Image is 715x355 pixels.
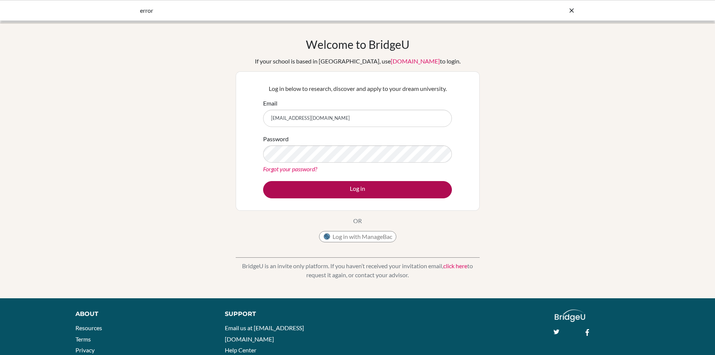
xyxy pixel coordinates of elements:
a: Privacy [75,346,95,353]
p: Log in below to research, discover and apply to your dream university. [263,84,452,93]
a: Forgot your password? [263,165,317,172]
p: BridgeU is an invite only platform. If you haven’t received your invitation email, to request it ... [236,261,480,279]
button: Log in [263,181,452,198]
a: Resources [75,324,102,331]
h1: Welcome to BridgeU [306,38,409,51]
label: Password [263,134,289,144]
a: Help Center [225,346,256,353]
a: [DOMAIN_NAME] [391,57,440,65]
div: About [75,310,208,319]
a: click here [443,262,467,269]
a: Email us at [EMAIL_ADDRESS][DOMAIN_NAME] [225,324,304,343]
button: Log in with ManageBac [319,231,396,242]
div: Support [225,310,349,319]
div: If your school is based in [GEOGRAPHIC_DATA], use to login. [255,57,461,66]
img: logo_white@2x-f4f0deed5e89b7ecb1c2cc34c3e3d731f90f0f143d5ea2071677605dd97b5244.png [555,310,585,322]
div: error [140,6,463,15]
label: Email [263,99,277,108]
p: OR [353,216,362,225]
a: Terms [75,335,91,343]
